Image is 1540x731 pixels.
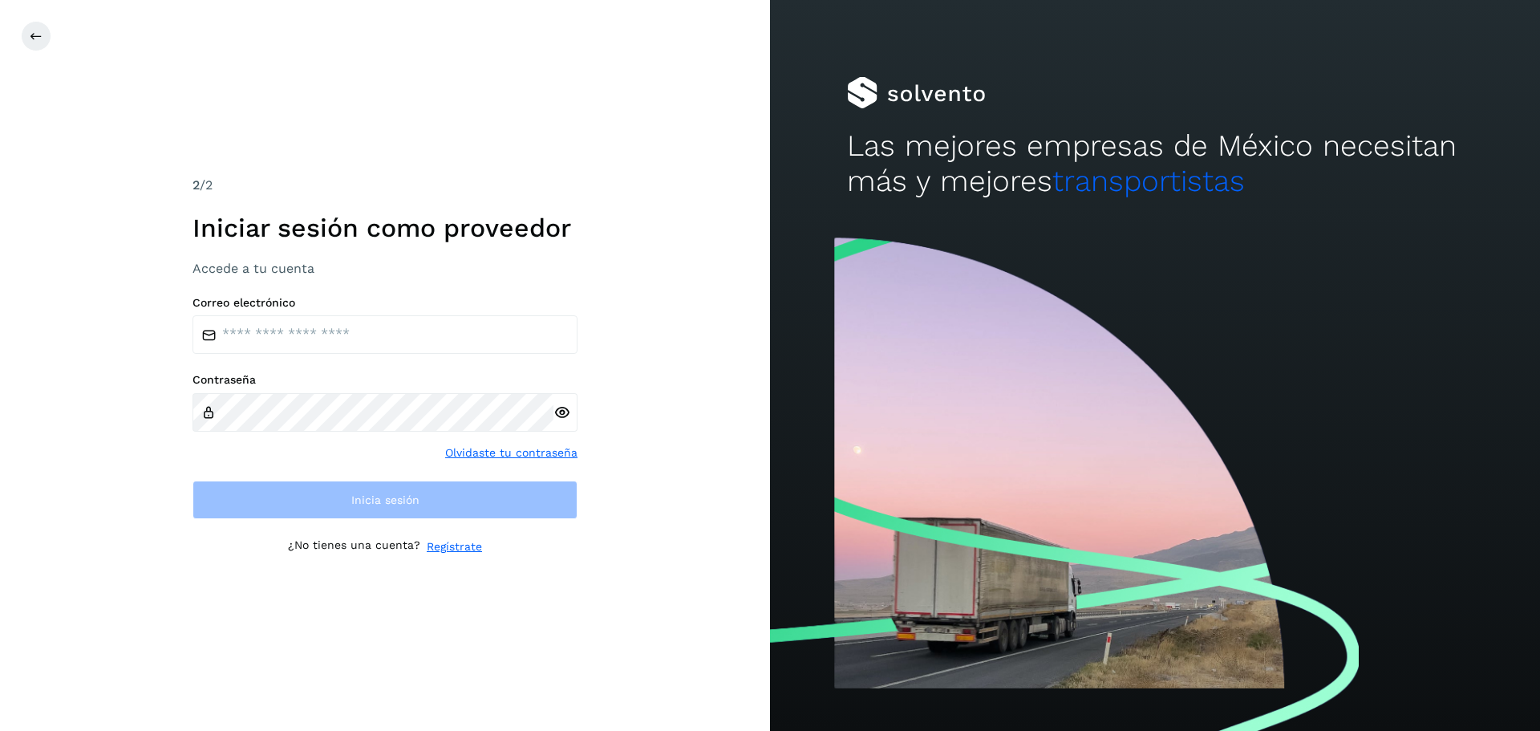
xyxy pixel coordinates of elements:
[192,481,577,519] button: Inicia sesión
[288,538,420,555] p: ¿No tienes una cuenta?
[351,494,419,506] span: Inicia sesión
[192,177,200,193] span: 2
[192,176,577,195] div: /2
[192,213,577,243] h1: Iniciar sesión como proveedor
[427,538,482,555] a: Regístrate
[192,373,577,387] label: Contraseña
[847,128,1463,200] h2: Las mejores empresas de México necesitan más y mejores
[445,445,577,461] a: Olvidaste tu contraseña
[192,296,577,310] label: Correo electrónico
[192,261,577,276] h3: Accede a tu cuenta
[1052,164,1245,198] span: transportistas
